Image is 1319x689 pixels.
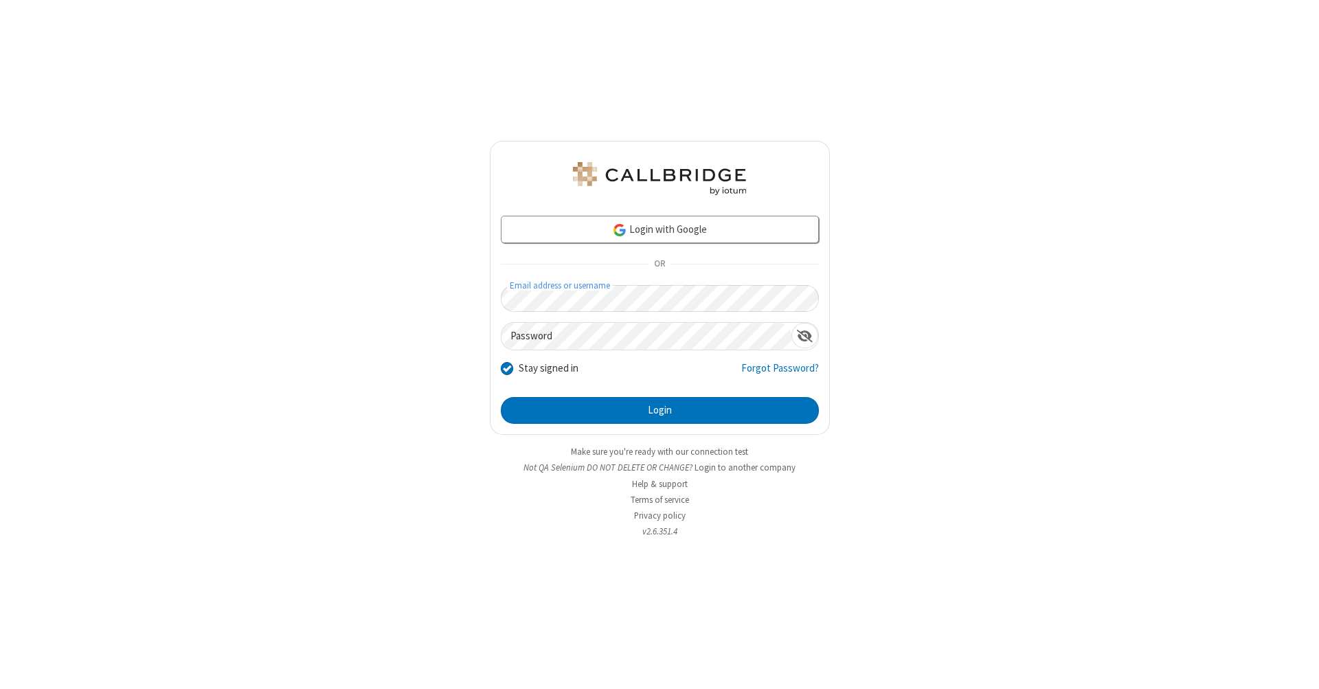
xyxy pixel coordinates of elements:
a: Make sure you're ready with our connection test [571,446,748,458]
a: Privacy policy [634,510,686,521]
li: Not QA Selenium DO NOT DELETE OR CHANGE? [490,461,830,474]
a: Help & support [632,478,688,490]
label: Stay signed in [519,361,578,376]
button: Login [501,397,819,425]
img: google-icon.png [612,223,627,238]
a: Terms of service [631,494,689,506]
iframe: Chat [1285,653,1309,679]
a: Login with Google [501,216,819,243]
input: Password [501,323,791,350]
a: Forgot Password? [741,361,819,387]
li: v2.6.351.4 [490,525,830,538]
span: OR [649,255,670,274]
input: Email address or username [501,285,819,312]
img: QA Selenium DO NOT DELETE OR CHANGE [570,162,749,195]
div: Show password [791,323,818,348]
button: Login to another company [695,461,796,474]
